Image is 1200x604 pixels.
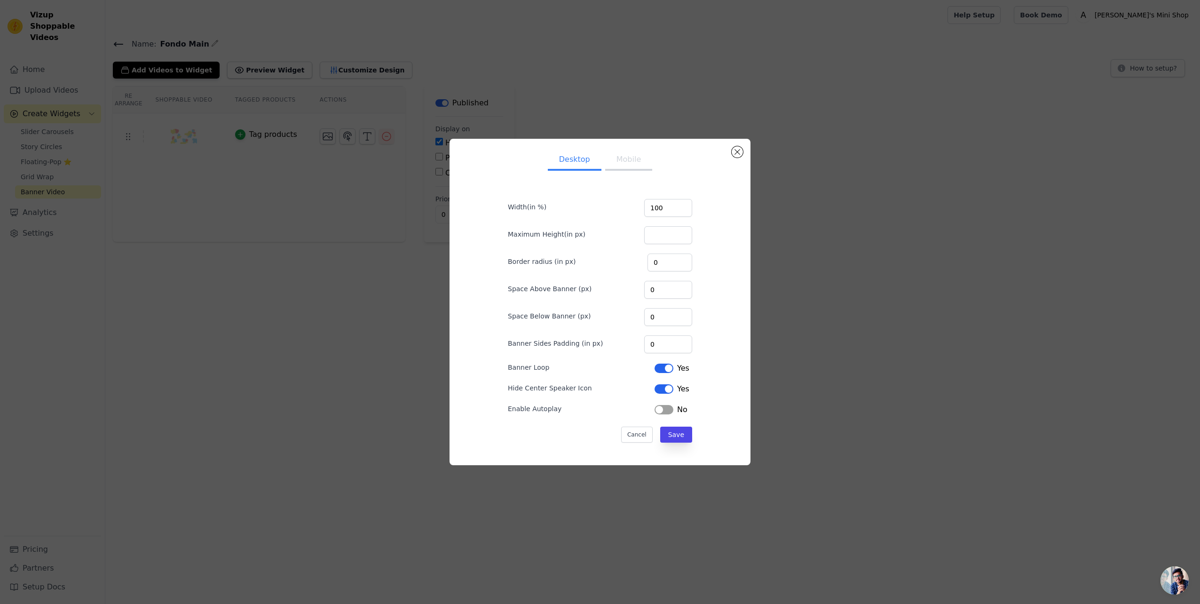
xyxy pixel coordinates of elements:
label: Hide Center Speaker Icon [508,383,592,393]
span: No [677,404,687,415]
button: Close modal [732,146,743,158]
div: Open chat [1161,566,1189,595]
label: Enable Autoplay [508,404,561,413]
label: Border radius (in px) [508,257,576,266]
label: Banner Loop [508,363,549,372]
label: Banner Sides Padding (in px) [508,339,603,348]
label: Space Above Banner (px) [508,284,592,294]
span: Yes [677,363,689,374]
button: Save [660,427,692,443]
label: Space Below Banner (px) [508,311,591,321]
label: Width(in %) [508,202,546,212]
button: Cancel [621,427,653,443]
span: Yes [677,383,689,395]
label: Maximum Height(in px) [508,230,585,239]
button: Mobile [605,150,652,171]
button: Desktop [548,150,601,171]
